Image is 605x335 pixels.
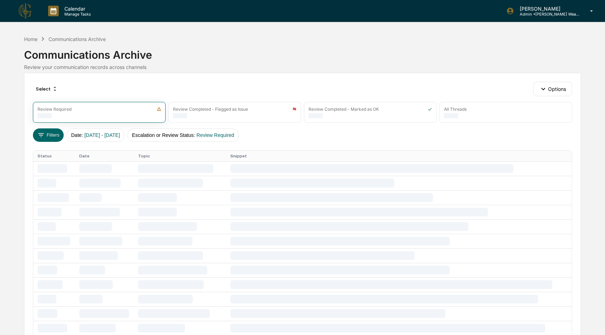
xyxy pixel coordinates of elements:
p: Calendar [59,6,94,12]
th: Snippet [226,151,572,161]
img: icon [428,107,432,111]
button: Filters [33,128,64,142]
div: Review your communication records across channels [24,64,581,70]
p: Admin • [PERSON_NAME] Wealth Advisors [514,12,580,17]
div: Review Completed - Marked as OK [309,106,379,112]
p: Manage Tasks [59,12,94,17]
img: icon [292,107,296,111]
button: Options [533,82,572,96]
div: Review Completed - Flagged as Issue [173,106,248,112]
div: Communications Archive [24,43,581,61]
div: Home [24,36,38,42]
div: Communications Archive [48,36,106,42]
div: Review Required [38,106,71,112]
img: icon [157,107,161,111]
th: Status [33,151,75,161]
span: Review Required [196,132,234,138]
div: Select [33,83,60,94]
th: Date [75,151,134,161]
img: logo [17,2,34,19]
span: [DATE] - [DATE] [84,132,120,138]
p: [PERSON_NAME] [514,6,580,12]
th: Topic [134,151,226,161]
button: Date:[DATE] - [DATE] [67,128,125,142]
button: Escalation or Review Status:Review Required [127,128,239,142]
div: All Threads [444,106,467,112]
